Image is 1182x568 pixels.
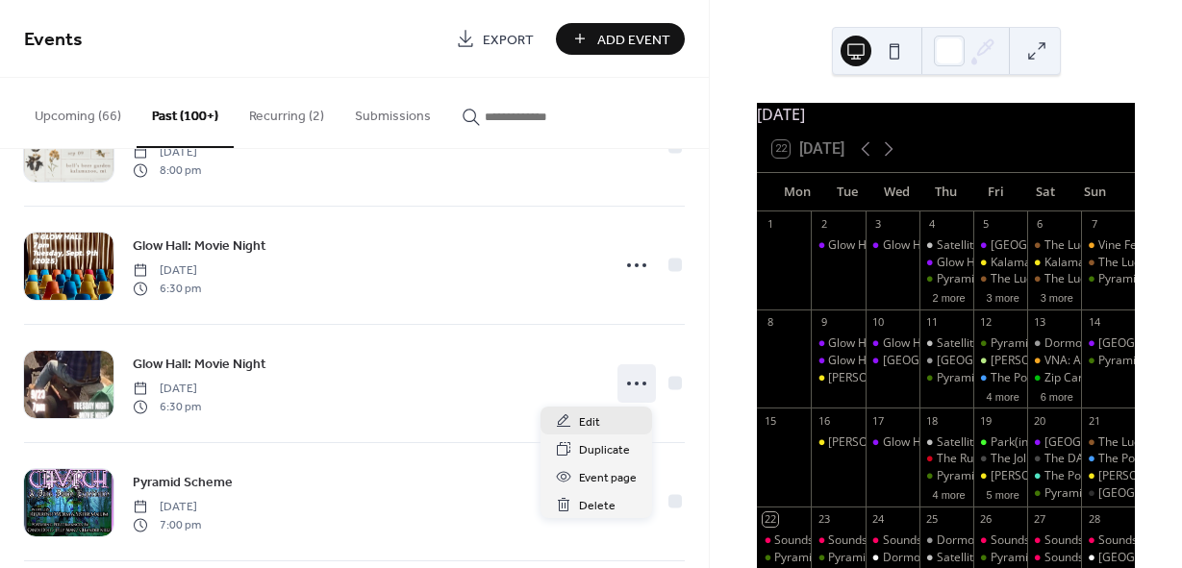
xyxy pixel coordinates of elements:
div: Pyramid Scheme [919,370,973,386]
div: The Lucky Wolf [1098,255,1178,271]
div: 4 [925,217,940,232]
button: 5 more [979,485,1027,502]
div: 9 [817,315,831,330]
div: Pyramid Scheme [1081,353,1135,369]
div: Pyramid Scheme [1081,271,1135,287]
div: 10 [871,315,886,330]
div: 11 [925,315,940,330]
div: Dormouse Theater: Open Mic [883,550,1042,566]
div: The Potato Sack [1027,468,1081,484]
span: [DATE] [133,144,201,161]
button: Upcoming (66) [19,78,137,146]
div: Sounds of the Zoo ([GEOGRAPHIC_DATA]) [883,532,1106,549]
div: 28 [1087,512,1101,527]
div: The Lucky Wolf [991,271,1070,287]
button: 3 more [1033,288,1081,305]
div: [GEOGRAPHIC_DATA] [991,237,1107,254]
span: Glow Hall: Movie Night [133,236,266,257]
div: 1 [763,217,777,232]
div: Zip Cannabis' Summer Sendoff [1027,370,1081,386]
span: 6:30 pm [133,280,201,297]
div: 27 [1033,512,1047,527]
div: [PERSON_NAME]'s Lower Level [991,353,1156,369]
div: Dormouse Theater [919,353,973,369]
div: Dormouse Theater [1081,550,1135,566]
div: The Lucky Wolf: Sunday Sessions [1081,434,1135,451]
div: 22 [763,512,777,527]
div: 15 [763,413,777,428]
div: Glow Hall [973,237,1027,254]
div: The Lucky Wolf [973,271,1027,287]
div: Sounds of the Zoo (Bronson Park) [1027,532,1081,549]
span: [DATE] [133,381,201,398]
div: The RunOff [937,451,996,467]
div: Pyramid Scheme [811,550,865,566]
div: Pyramid Scheme [937,468,1027,484]
div: Mon [772,173,822,211]
div: Bell's Eccentric Cafe [811,434,865,451]
div: Satellite Records Open Mic [937,434,1080,451]
div: Glow Hall [1081,335,1135,352]
div: Sounds of the Zoo (Bell's Eccentric Cafe) [811,532,865,549]
button: 4 more [979,387,1027,404]
a: Glow Hall: Movie Night [133,353,266,375]
div: Glow Hall: Movie Night [811,353,865,369]
div: [PERSON_NAME] Eccentric Cafe [828,434,998,451]
button: 4 more [924,485,972,502]
span: [DATE] [133,499,201,516]
div: The Polish Hall @ Factory Coffee [973,370,1027,386]
div: The Lucky Wolf [1027,271,1081,287]
div: 18 [925,413,940,428]
div: Glow Hall: Workshop (Music Production) [883,434,1096,451]
div: Glow Hall: Workshop (Music Production) [866,335,919,352]
button: Submissions [340,78,446,146]
div: [GEOGRAPHIC_DATA] [883,353,999,369]
div: 12 [979,315,993,330]
div: Glow Hall: Movie Night [828,237,949,254]
div: Satellite Records Open Mic [919,434,973,451]
button: 2 more [924,288,972,305]
div: 2 [817,217,831,232]
div: 16 [817,413,831,428]
div: Pyramid Scheme [973,335,1027,352]
div: The Lucky Wolf [1027,237,1081,254]
div: Sounds of the Zoo (Jerico) [757,532,811,549]
div: Glow Hall [866,353,919,369]
div: 3 [871,217,886,232]
div: Bell's Eccentric Cafe [811,370,865,386]
div: The Polish Hall @ Factory Coffee [1081,451,1135,467]
div: Pyramid Scheme [919,468,973,484]
div: Kalamashoegazer Day 2 @ Bell's Eccentric Cafe [1027,255,1081,271]
a: Add Event [556,23,685,55]
span: 8:00 pm [133,161,201,179]
div: The Jolly Llama [973,451,1027,467]
div: 13 [1033,315,1047,330]
div: Glow Hall: Sing Sing & Gather [937,255,1094,271]
div: The Lucky Wolf [1081,255,1135,271]
div: Sounds of the Zoo ([PERSON_NAME] Eccentric Cafe) [828,532,1105,549]
div: Sounds of the Zoo ([PERSON_NAME]) [774,532,971,549]
div: [GEOGRAPHIC_DATA] [1044,434,1161,451]
span: [DATE] [133,262,201,280]
span: Delete [579,496,616,516]
div: Sun [1069,173,1119,211]
span: Events [24,21,83,59]
span: Pyramid Scheme [133,473,233,493]
div: Tue [822,173,872,211]
div: 26 [979,512,993,527]
div: Glow Hall: Movie Night [828,353,949,369]
div: Fri [970,173,1020,211]
div: Satellite Records Open Mic [937,237,1080,254]
span: Export [483,30,534,50]
div: Glow Hall: Sing Sing & Gather [919,255,973,271]
div: 25 [925,512,940,527]
div: 6 [1033,217,1047,232]
div: 21 [1087,413,1101,428]
div: 17 [871,413,886,428]
div: Glow Hall [1027,434,1081,451]
button: Past (100+) [137,78,234,148]
div: Pyramid Scheme [937,370,1027,386]
div: Dormouse: Rad Riso Open Print [919,532,973,549]
div: The Lucky Wolf [1044,237,1124,254]
div: Sounds of the Zoo (Busking Stations) [1027,550,1081,566]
